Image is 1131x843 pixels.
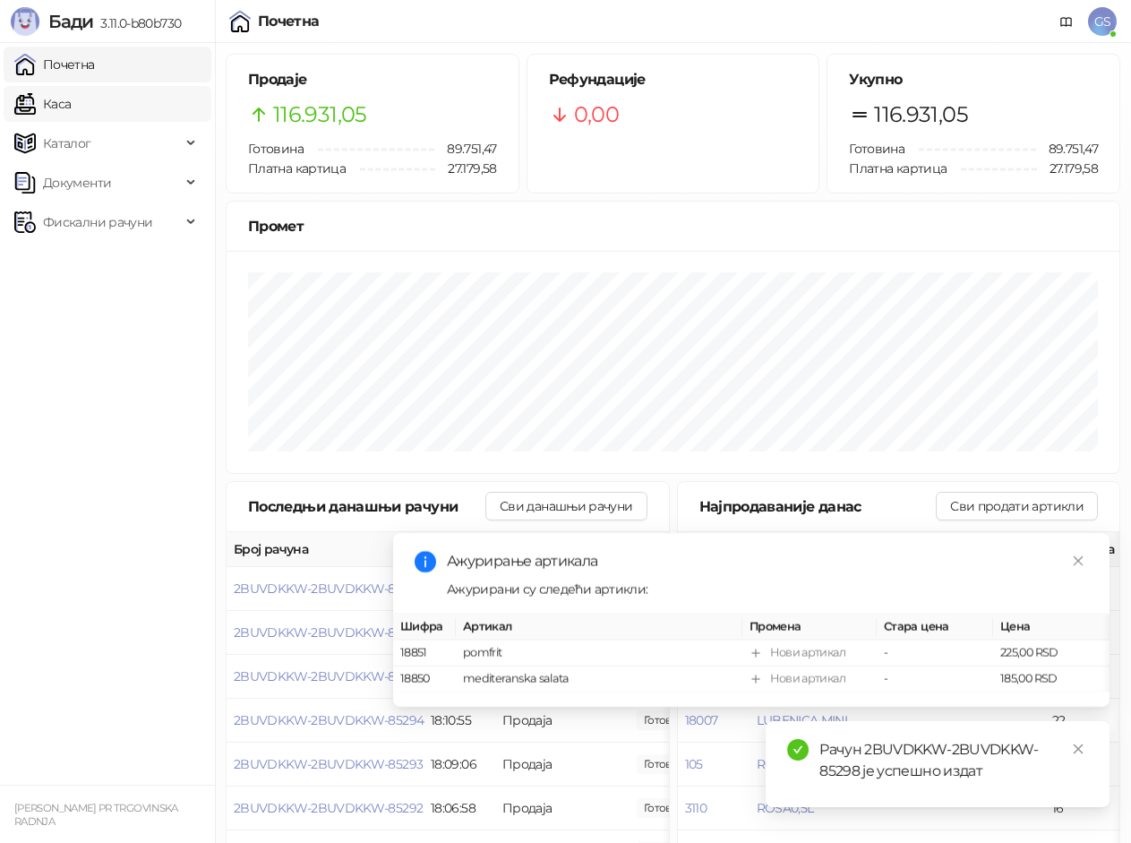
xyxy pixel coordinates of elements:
[393,641,456,667] td: 18851
[685,756,703,772] button: 105
[227,532,424,567] th: Број рачуна
[936,492,1098,520] button: Сви продати артикли
[637,754,698,774] span: 295,00
[549,69,798,90] h5: Рефундације
[258,14,320,29] div: Почетна
[877,667,993,692] td: -
[447,580,1088,599] div: Ажурирани су следећи артикли:
[393,667,456,692] td: 18850
[678,532,750,567] th: Шифра
[849,141,904,157] span: Готовина
[1052,7,1081,36] a: Документација
[424,787,495,830] td: 18:06:58
[993,667,1110,692] td: 185,00 RSD
[456,667,742,692] td: mediteranska salata
[234,800,423,816] button: 2BUVDKKW-2BUVDKKW-85292
[495,532,630,567] th: Врста трансакције
[849,69,1098,90] h5: Укупно
[248,215,1098,237] div: Промет
[1068,739,1088,759] a: Close
[770,670,845,688] div: Нови артикал
[874,98,968,132] span: 116.931,05
[48,11,93,32] span: Бади
[495,787,630,830] td: Продаја
[849,160,947,176] span: Платна картица
[1037,159,1098,178] span: 27.179,58
[699,495,937,518] div: Најпродаваније данас
[434,139,496,159] span: 89.751,47
[43,125,91,161] span: Каталог
[993,641,1110,667] td: 225,00 RSD
[234,624,424,641] button: 2BUVDKKW-2BUVDKKW-85296
[14,47,95,82] a: Почетна
[234,581,423,597] button: 2BUVDKKW-2BUVDKKW-85297
[757,756,807,772] button: ROSA 1.5
[11,7,39,36] img: Logo
[1072,743,1084,755] span: close
[424,743,495,787] td: 18:09:06
[424,532,495,567] th: Време
[93,15,181,31] span: 3.11.0-b80b730
[495,743,630,787] td: Продаја
[248,69,497,90] h5: Продаје
[574,98,619,132] span: 0,00
[14,802,178,828] small: [PERSON_NAME] PR TRGOVINSKA RADNJA
[273,98,367,132] span: 116.931,05
[43,165,111,201] span: Документи
[1036,139,1098,159] span: 89.751,47
[234,712,424,728] button: 2BUVDKKW-2BUVDKKW-85294
[742,615,877,641] th: Промена
[456,641,742,667] td: pomfrit
[393,615,456,641] th: Шифра
[770,644,845,662] div: Нови артикал
[248,141,304,157] span: Готовина
[1088,7,1117,36] span: GS
[757,800,814,816] button: ROSA0,5L
[637,798,698,818] span: 394,00
[248,495,485,518] div: Последњи данашњи рачуни
[234,756,423,772] button: 2BUVDKKW-2BUVDKKW-85293
[1045,532,1126,567] th: Количина
[435,159,496,178] span: 27.179,58
[750,532,1045,567] th: Назив
[1068,551,1088,571] a: Close
[1072,555,1084,567] span: close
[685,800,707,816] button: 3110
[43,204,152,240] span: Фискални рачуни
[787,739,809,761] span: check-circle
[14,86,71,122] a: Каса
[485,492,647,520] button: Сви данашњи рачуни
[415,551,436,572] span: info-circle
[819,739,1088,782] div: Рачун 2BUVDKKW-2BUVDKKW-85298 је успешно издат
[248,160,346,176] span: Платна картица
[877,615,993,641] th: Стара цена
[456,615,742,641] th: Артикал
[630,532,809,567] th: Начини плаћања
[877,641,993,667] td: -
[447,551,1088,572] div: Ажурирање артикала
[234,668,423,684] button: 2BUVDKKW-2BUVDKKW-85295
[993,615,1110,641] th: Цена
